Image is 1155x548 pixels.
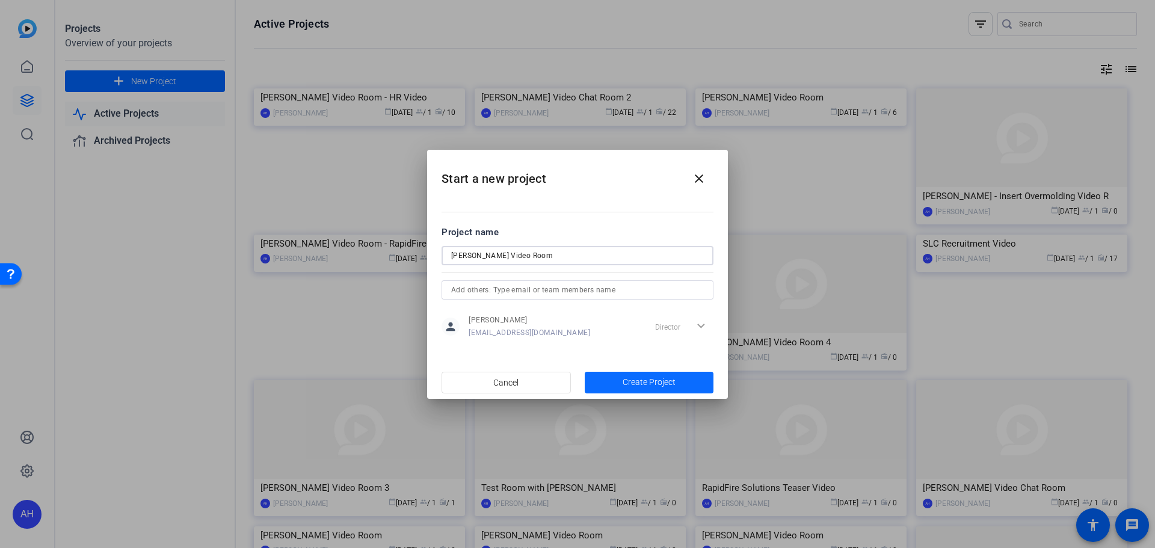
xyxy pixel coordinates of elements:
button: Create Project [585,372,714,393]
input: Enter Project Name [451,248,704,263]
h2: Start a new project [427,150,728,199]
mat-icon: close [692,171,706,186]
span: Create Project [623,376,676,389]
span: [EMAIL_ADDRESS][DOMAIN_NAME] [469,328,590,337]
input: Add others: Type email or team members name [451,283,704,297]
span: [PERSON_NAME] [469,315,590,325]
div: Project name [442,226,713,239]
span: Cancel [493,371,519,394]
mat-icon: person [442,318,460,336]
button: Cancel [442,372,571,393]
